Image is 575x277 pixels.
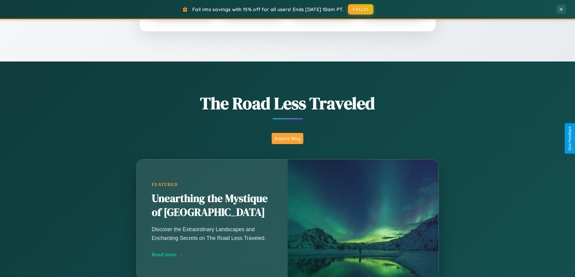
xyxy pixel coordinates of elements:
div: Give Feedback [568,126,572,151]
div: Read more → [152,251,273,258]
button: Explore Blog [272,133,303,144]
button: FALL15 [348,4,373,14]
h2: Unearthing the Mystique of [GEOGRAPHIC_DATA] [152,192,273,219]
h1: The Road Less Traveled [107,92,469,115]
p: Discover the Extraordinary Landscapes and Enchanting Secrets on The Road Less Traveled. [152,225,273,242]
span: Fall into savings with 15% off for all users! Ends [DATE] 10am PT. [192,6,343,12]
div: Featured [152,182,273,187]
